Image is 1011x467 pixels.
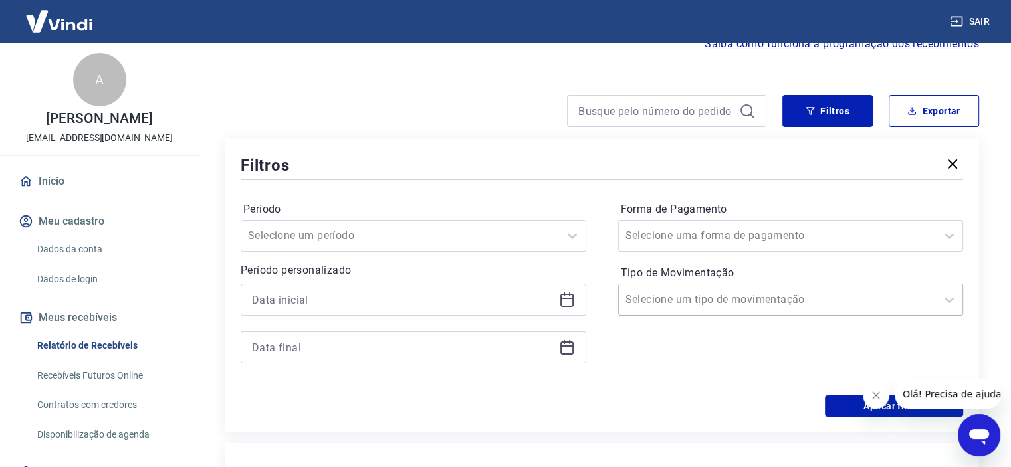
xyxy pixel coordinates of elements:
img: Vindi [16,1,102,41]
input: Data inicial [252,290,554,310]
p: [PERSON_NAME] [46,112,152,126]
button: Sair [947,9,995,34]
iframe: Close message [863,382,889,409]
a: Dados da conta [32,236,183,263]
button: Filtros [782,95,873,127]
a: Recebíveis Futuros Online [32,362,183,389]
a: Disponibilização de agenda [32,421,183,448]
iframe: Button to launch messaging window [958,414,1000,456]
p: [EMAIL_ADDRESS][DOMAIN_NAME] [26,131,173,145]
p: Período personalizado [241,262,586,278]
a: Contratos com credores [32,391,183,419]
div: A [73,53,126,106]
input: Data final [252,337,554,357]
a: Início [16,167,183,196]
button: Meus recebíveis [16,303,183,332]
button: Meu cadastro [16,207,183,236]
a: Dados de login [32,266,183,293]
span: Olá! Precisa de ajuda? [8,9,112,20]
label: Tipo de Movimentação [621,265,961,281]
button: Aplicar filtros [825,395,963,417]
button: Exportar [889,95,979,127]
input: Busque pelo número do pedido [578,101,734,121]
h5: Filtros [241,155,290,176]
a: Relatório de Recebíveis [32,332,183,359]
label: Forma de Pagamento [621,201,961,217]
iframe: Message from company [895,379,1000,409]
label: Período [243,201,584,217]
a: Saiba como funciona a programação dos recebimentos [705,36,979,52]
